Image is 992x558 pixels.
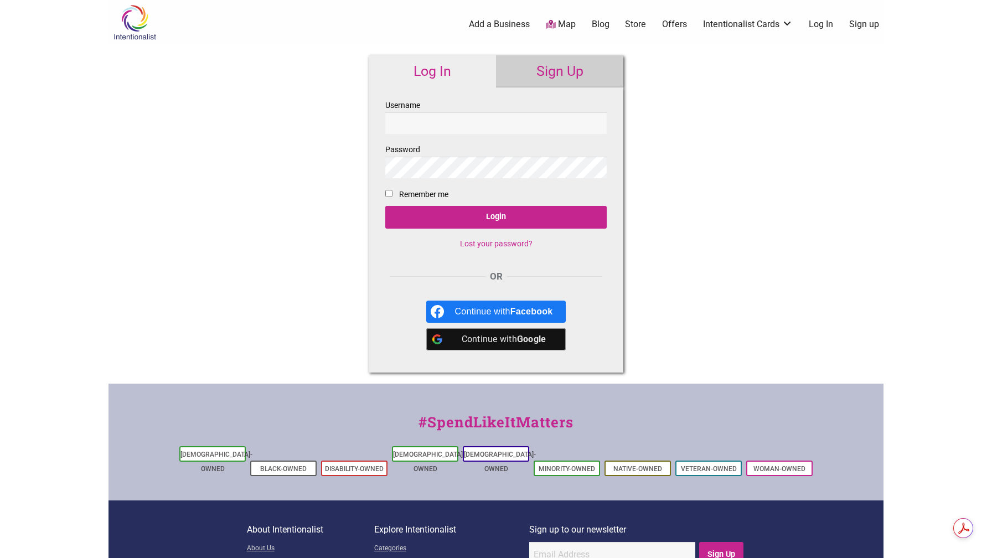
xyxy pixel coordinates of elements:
div: Continue with [455,301,553,323]
a: Categories [374,542,529,556]
a: Continue with <b>Google</b> [426,328,566,350]
p: Explore Intentionalist [374,523,529,537]
p: About Intentionalist [247,523,374,537]
a: [DEMOGRAPHIC_DATA]-Owned [464,451,536,473]
a: Native-Owned [613,465,662,473]
a: Lost your password? [460,239,533,248]
label: Password [385,143,607,178]
a: Disability-Owned [325,465,384,473]
b: Google [517,334,546,344]
input: Password [385,157,607,178]
p: Sign up to our newsletter [529,523,746,537]
label: Username [385,99,607,134]
a: Sign up [849,18,879,30]
input: Login [385,206,607,229]
a: Sign Up [496,55,623,87]
a: Blog [592,18,609,30]
a: Map [546,18,576,31]
a: [DEMOGRAPHIC_DATA]-Owned [393,451,465,473]
div: #SpendLikeItMatters [108,411,883,444]
a: Offers [662,18,687,30]
a: Add a Business [469,18,530,30]
a: Woman-Owned [753,465,805,473]
a: About Us [247,542,374,556]
img: Intentionalist [108,4,161,40]
a: Continue with <b>Facebook</b> [426,301,566,323]
div: Continue with [455,328,553,350]
a: [DEMOGRAPHIC_DATA]-Owned [180,451,252,473]
label: Remember me [399,188,448,201]
a: Intentionalist Cards [703,18,793,30]
a: Black-Owned [260,465,307,473]
a: Store [625,18,646,30]
div: OR [385,270,607,284]
b: Facebook [510,307,553,316]
a: Log In [809,18,833,30]
a: Minority-Owned [539,465,595,473]
a: Veteran-Owned [681,465,737,473]
input: Username [385,112,607,134]
a: Log In [369,55,496,87]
